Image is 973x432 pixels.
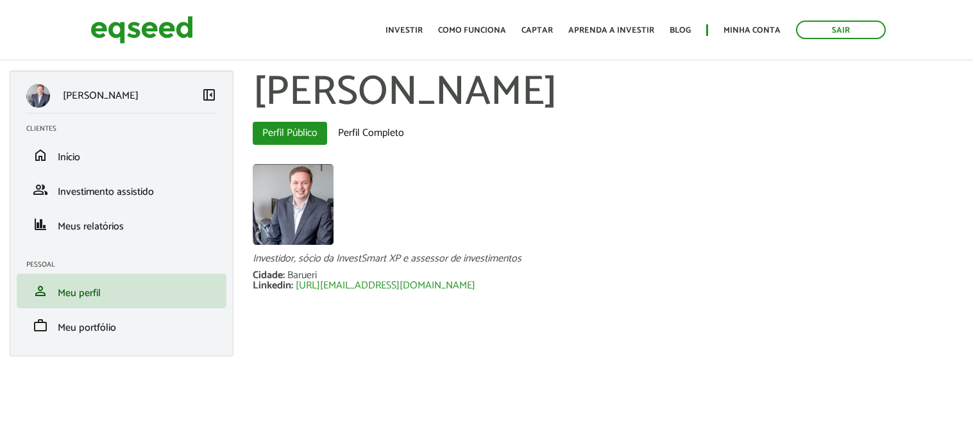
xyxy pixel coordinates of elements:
a: financeMeus relatórios [26,217,217,232]
a: Colapsar menu [201,87,217,105]
a: homeInício [26,147,217,163]
a: Como funciona [438,26,506,35]
a: Investir [385,26,423,35]
img: Foto de ABRAHAO DE GODOY [253,164,334,245]
a: [URL][EMAIL_ADDRESS][DOMAIN_NAME] [296,281,475,291]
li: Início [17,138,226,172]
span: group [33,182,48,197]
span: Meu portfólio [58,319,116,336]
div: Linkedin [253,281,296,291]
a: Ver perfil do usuário. [253,164,334,245]
span: : [291,277,293,294]
a: Minha conta [723,26,781,35]
span: Início [58,149,80,166]
span: home [33,147,48,163]
li: Meu perfil [17,274,226,308]
span: person [33,283,48,299]
div: Investidor, sócio da InvestSmart XP e assessor de investimentos [253,254,963,264]
img: EqSeed [90,13,193,47]
div: Cidade [253,270,287,281]
span: Investimento assistido [58,183,154,201]
span: work [33,318,48,333]
a: Captar [521,26,553,35]
a: Sair [796,21,886,39]
a: Blog [670,26,691,35]
a: Perfil Público [253,122,327,145]
span: left_panel_close [201,87,217,103]
span: Meus relatórios [58,218,124,235]
h1: [PERSON_NAME] [253,71,963,115]
span: finance [33,217,48,232]
li: Meu portfólio [17,308,226,343]
span: : [283,267,285,284]
p: [PERSON_NAME] [63,90,139,102]
a: Aprenda a investir [568,26,654,35]
a: workMeu portfólio [26,318,217,333]
h2: Pessoal [26,261,226,269]
li: Meus relatórios [17,207,226,242]
div: Barueri [287,270,317,281]
h2: Clientes [26,125,226,133]
a: personMeu perfil [26,283,217,299]
li: Investimento assistido [17,172,226,207]
a: Perfil Completo [328,122,414,145]
span: Meu perfil [58,285,101,302]
a: groupInvestimento assistido [26,182,217,197]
